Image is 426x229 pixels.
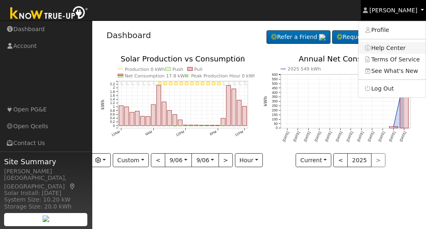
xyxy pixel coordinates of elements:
[276,126,278,130] text: 0
[158,82,162,86] i: 7AM - Clear
[209,130,217,136] text: 6PM
[125,73,188,79] text: Net Consumption 17.8 kWh
[121,54,245,63] text: Solar Production vs Consumption
[169,82,173,86] i: 9AM - Clear
[4,156,88,167] span: Site Summary
[124,107,128,126] rect: onclick=""
[200,125,204,126] rect: onclick=""
[243,107,247,126] rect: onclick=""
[4,167,88,176] div: [PERSON_NAME]
[347,153,371,167] button: 2025
[110,97,115,101] text: 1.4
[272,117,278,121] text: 100
[358,25,426,36] a: Profile
[100,100,105,110] text: kWh
[272,73,278,77] text: 600
[303,131,311,143] text: [DATE]
[296,153,332,167] button: Current
[131,82,134,86] i: 2AM - Clear
[232,89,236,126] rect: onclick=""
[216,125,220,126] rect: onclick=""
[113,124,115,128] text: 0
[205,125,209,126] rect: onclick=""
[110,109,115,113] text: 0.8
[272,104,278,108] text: 250
[212,82,216,86] i: 5PM - Clear
[110,112,115,116] text: 0.6
[113,86,115,90] text: 2
[4,202,88,211] div: Storage Size: 20.0 kWh
[335,131,343,143] text: [DATE]
[153,82,156,86] i: 6AM - Clear
[272,100,278,104] text: 300
[272,113,278,117] text: 150
[358,65,426,77] a: See What's New
[356,131,364,143] text: [DATE]
[298,54,392,63] text: Annual Net Consumption
[390,127,398,128] rect: onclick=""
[272,82,278,86] text: 500
[4,189,88,197] div: Solar Install: [DATE]
[282,131,290,143] text: [DATE]
[332,30,412,44] a: Request a Cleaning
[272,108,278,112] text: 200
[135,111,139,126] rect: onclick=""
[219,153,233,167] button: >
[239,82,242,86] i: 10PM - Clear
[191,73,256,79] text: Peak Production Hour 0 kWh
[272,95,278,99] text: 350
[194,67,203,72] text: Pull
[148,82,151,86] i: 5AM - Clear
[110,116,115,120] text: 0.4
[333,153,348,167] button: <
[110,101,115,105] text: 1.2
[234,130,244,137] text: 11PM
[142,82,145,86] i: 4AM - Clear
[388,131,396,143] text: [DATE]
[6,5,92,23] img: Know True-Up
[369,7,417,14] span: [PERSON_NAME]
[399,131,407,143] text: [DATE]
[237,100,241,126] rect: onclick=""
[69,183,76,190] a: Map
[165,153,192,167] button: 9/06
[137,82,140,86] i: 3AM - Clear
[110,82,115,86] text: 2.2
[145,130,153,136] text: 6AM
[274,122,278,126] text: 50
[194,125,198,126] rect: onclick=""
[162,102,166,126] rect: onclick=""
[378,131,386,143] text: [DATE]
[217,82,221,86] i: 6PM - Clear
[173,115,177,126] rect: onclick=""
[190,82,194,86] i: 1PM - Clear
[172,67,183,72] text: Push
[111,130,121,137] text: 12AM
[210,125,214,126] rect: onclick=""
[157,85,161,126] rect: onclick=""
[267,30,330,44] a: Refer a Friend
[125,67,165,72] text: Production 0 kWh
[244,82,248,86] i: 11PM - Clear
[107,30,151,40] a: Dashboard
[110,93,115,97] text: 1.6
[110,90,115,94] text: 1.8
[113,105,115,109] text: 1
[358,42,426,54] a: Help Center
[201,82,205,86] i: 3PM - Clear
[196,82,200,86] i: 2PM - Clear
[226,86,230,126] rect: onclick=""
[110,120,115,124] text: 0.2
[358,54,426,65] a: Terms Of Service
[178,120,182,126] rect: onclick=""
[191,153,219,167] button: 9/06
[206,82,210,86] i: 4PM - Clear
[223,82,226,86] i: 7PM - Clear
[4,195,88,204] div: System Size: 10.20 kW
[314,131,322,143] text: [DATE]
[174,82,178,86] i: 10AM - Clear
[287,67,321,72] text: 2025 549 kWh
[146,117,150,126] rect: onclick=""
[272,77,278,81] text: 550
